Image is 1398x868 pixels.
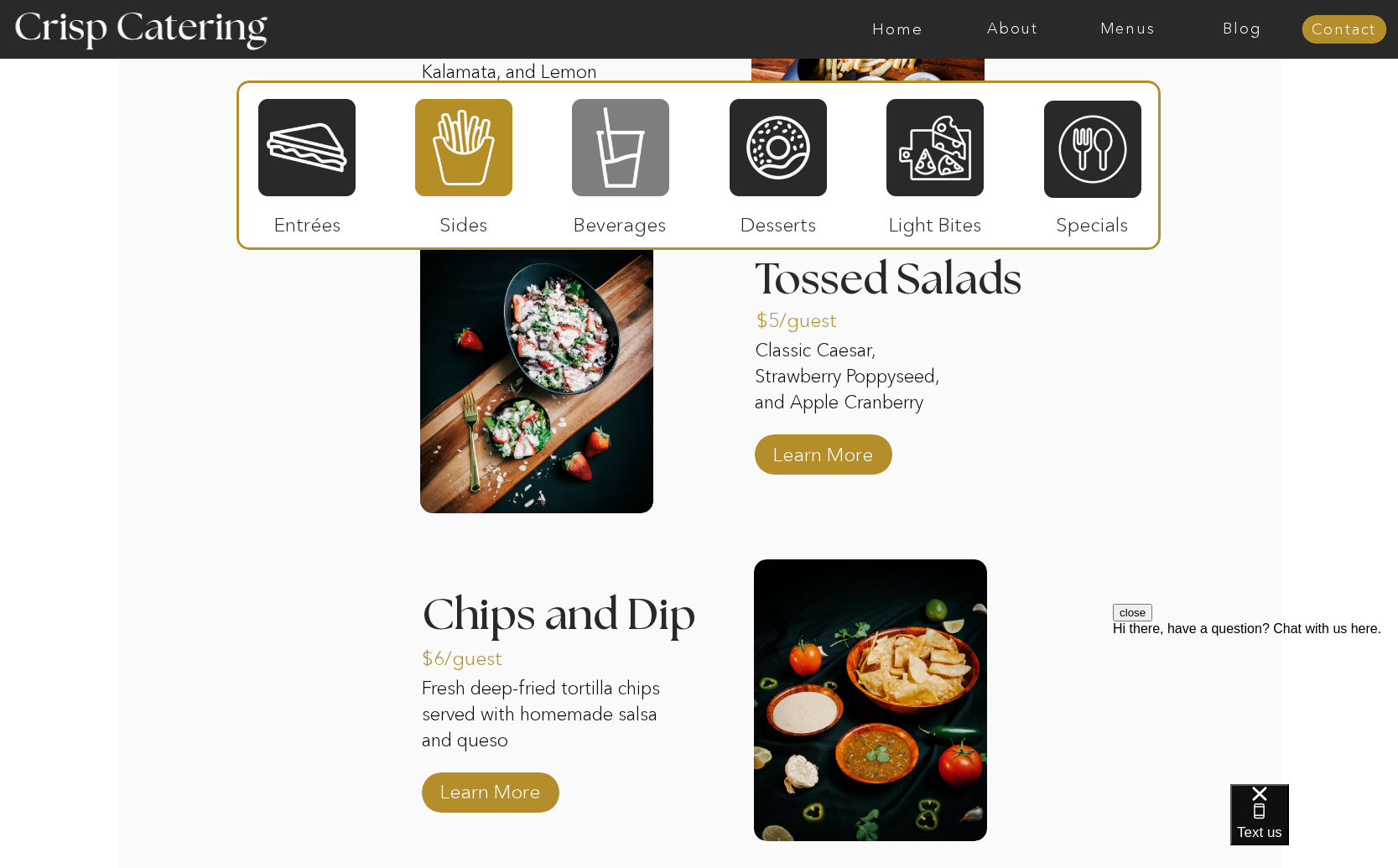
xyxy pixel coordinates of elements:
[723,196,834,245] p: Desserts
[1302,22,1386,39] a: Contact
[767,426,879,475] a: Learn More
[434,763,546,812] a: Learn More
[840,21,955,38] a: Home
[1037,196,1148,245] p: Specials
[422,34,637,114] p: Served with Fry Sauce, Kalamata, and Lemon Aioli sauces
[756,292,868,340] p: $5/guest
[1113,604,1398,805] iframe: podium webchat widget prompt
[422,676,668,756] p: Fresh deep-fried tortilla chips served with homemade salsa and queso
[755,338,963,418] p: Classic Caesar, Strawberry Poppyseed, and Apple Cranberry
[422,630,533,678] p: $6/guest
[408,196,519,245] p: Sides
[564,196,676,245] p: Beverages
[955,21,1070,38] a: About
[755,258,1042,299] h3: Tossed Salads
[1070,21,1185,38] a: Menus
[1230,784,1398,868] iframe: podium webchat widget bubble
[880,196,991,245] p: Light Bites
[1185,21,1300,38] a: Blog
[422,594,711,615] h3: Chips and Dip
[252,196,363,245] p: Entrées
